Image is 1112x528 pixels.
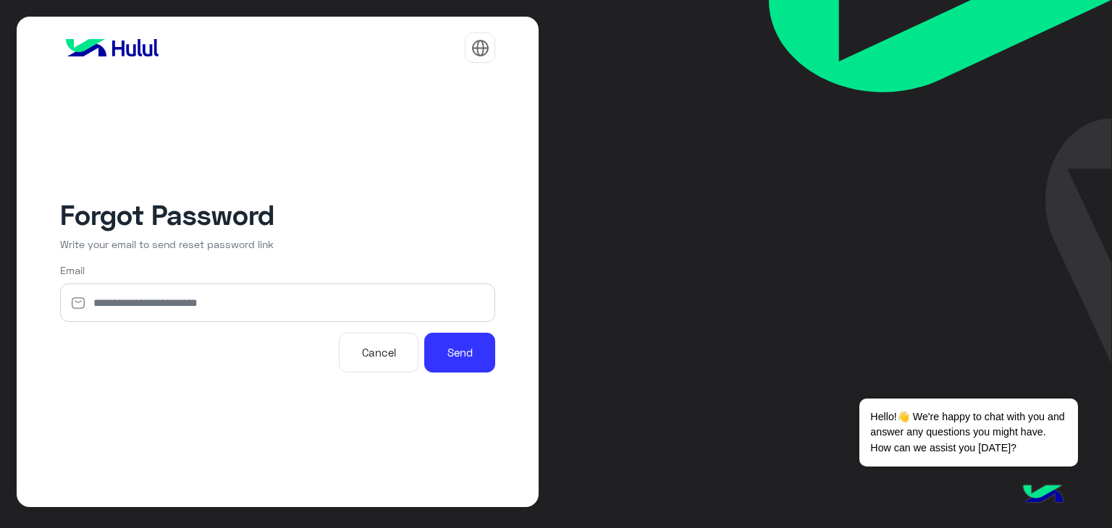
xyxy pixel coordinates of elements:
img: tab [471,39,489,57]
button: Cancel [339,333,418,372]
h2: Forgot Password [60,197,496,231]
label: Email [60,263,85,278]
p: Write your email to send reset password link [60,237,496,252]
img: logo [60,33,164,62]
span: Hello!👋 We're happy to chat with you and answer any questions you might have. How can we assist y... [859,399,1077,467]
img: hulul-logo.png [1018,470,1069,521]
img: email [60,296,96,310]
button: Send [424,333,495,372]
